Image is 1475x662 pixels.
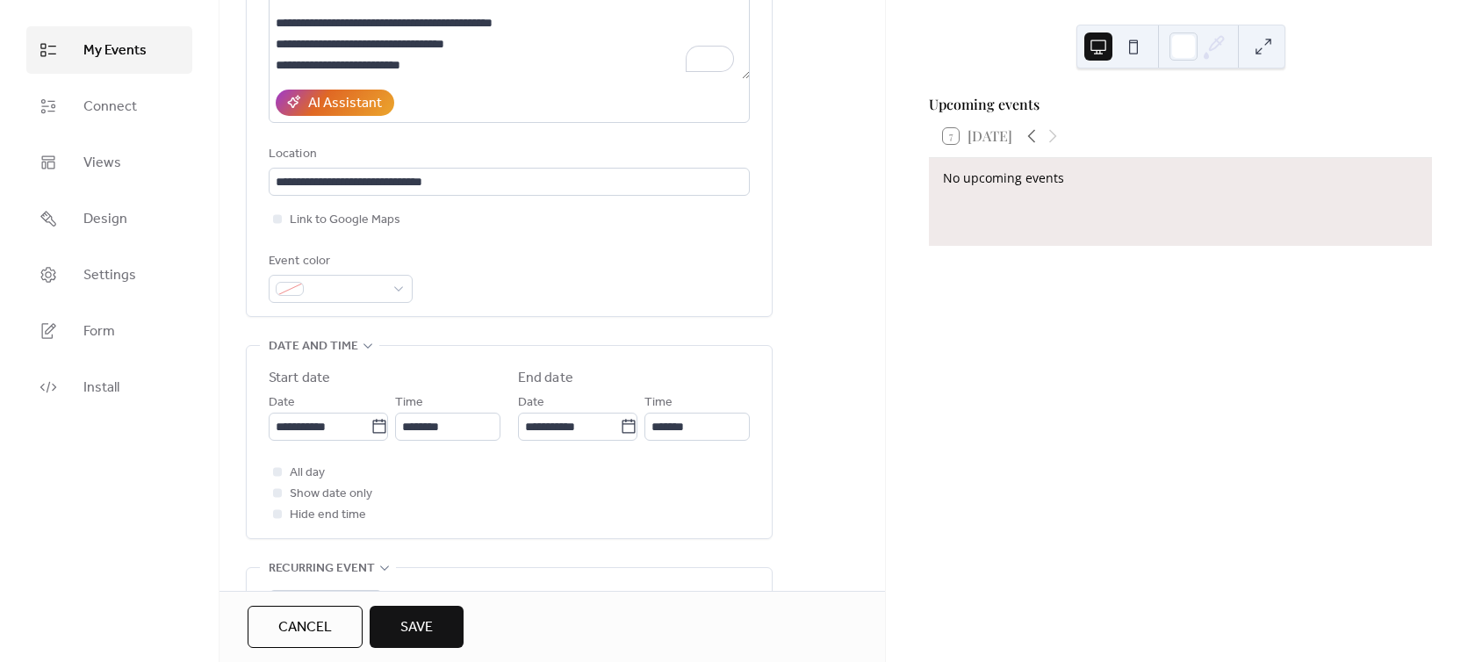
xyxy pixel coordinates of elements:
a: Settings [26,251,192,299]
span: Settings [83,265,136,286]
span: Time [395,392,423,414]
span: All day [290,463,325,484]
div: Start date [269,368,330,389]
div: Location [269,144,746,165]
a: Views [26,139,192,186]
span: My Events [83,40,147,61]
a: Install [26,363,192,411]
a: Form [26,307,192,355]
button: Save [370,606,464,648]
div: Upcoming events [929,94,1432,115]
a: My Events [26,26,192,74]
span: Date and time [269,336,358,357]
span: Connect [83,97,137,118]
span: Date [269,392,295,414]
div: AI Assistant [308,93,382,114]
div: Event color [269,251,409,272]
span: Views [83,153,121,174]
span: Show date only [290,484,372,505]
span: Time [644,392,673,414]
a: Design [26,195,192,242]
a: Connect [26,83,192,130]
button: Cancel [248,606,363,648]
span: Form [83,321,115,342]
span: Save [400,617,433,638]
div: End date [518,368,573,389]
span: Cancel [278,617,332,638]
span: Hide end time [290,505,366,526]
span: Date [518,392,544,414]
span: Design [83,209,127,230]
span: Recurring event [269,558,375,579]
span: Install [83,378,119,399]
div: No upcoming events [943,169,1418,187]
button: AI Assistant [276,90,394,116]
span: Link to Google Maps [290,210,400,231]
